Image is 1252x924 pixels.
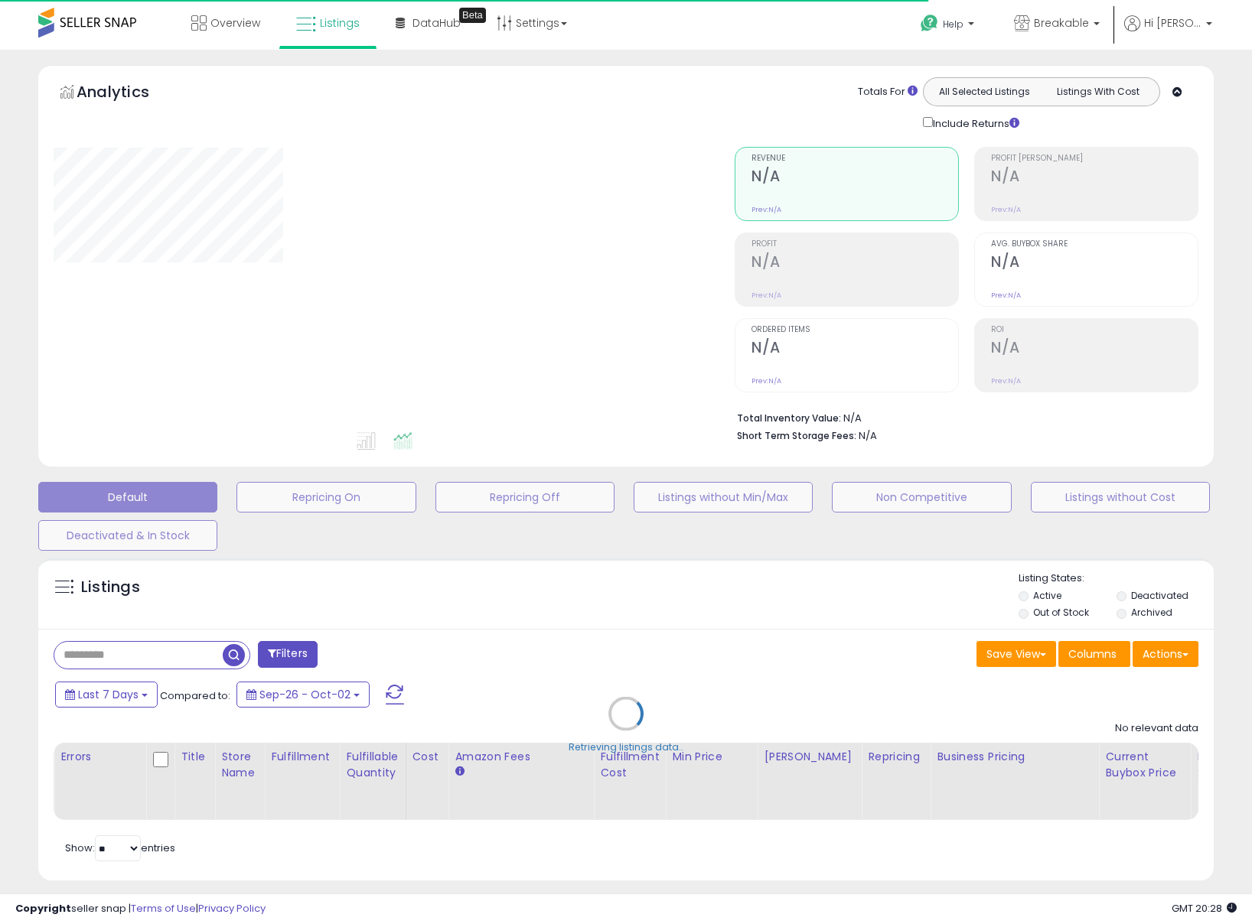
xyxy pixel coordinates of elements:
div: Totals For [858,85,918,99]
small: Prev: N/A [752,376,781,386]
span: Breakable [1034,15,1089,31]
h2: N/A [991,253,1198,274]
div: Include Returns [911,114,1038,132]
h2: N/A [991,339,1198,360]
div: Retrieving listings data.. [569,740,683,754]
h2: N/A [752,253,958,274]
h5: Analytics [77,81,179,106]
small: Prev: N/A [991,205,1021,214]
span: Hi [PERSON_NAME] [1144,15,1201,31]
small: Prev: N/A [991,376,1021,386]
button: Default [38,482,217,512]
li: N/A [737,408,1187,426]
a: Help [908,2,990,50]
span: Profit [752,240,958,249]
span: Avg. Buybox Share [991,240,1198,249]
span: Revenue [752,155,958,163]
h2: N/A [991,168,1198,188]
span: ROI [991,326,1198,334]
span: N/A [859,428,877,443]
div: Tooltip anchor [459,8,486,23]
div: seller snap | | [15,902,266,916]
span: DataHub [412,15,461,31]
button: Repricing Off [435,482,615,512]
button: All Selected Listings [928,82,1042,102]
small: Prev: N/A [752,291,781,300]
strong: Copyright [15,901,71,916]
button: Non Competitive [832,482,1011,512]
span: Listings [320,15,360,31]
h2: N/A [752,339,958,360]
a: Hi [PERSON_NAME] [1124,15,1212,50]
small: Prev: N/A [991,291,1021,300]
span: Profit [PERSON_NAME] [991,155,1198,163]
b: Total Inventory Value: [737,412,841,425]
a: Terms of Use [131,901,196,916]
span: Ordered Items [752,326,958,334]
small: Prev: N/A [752,205,781,214]
button: Deactivated & In Stock [38,520,217,551]
span: Help [943,18,963,31]
a: Privacy Policy [198,901,266,916]
button: Repricing On [236,482,416,512]
button: Listings With Cost [1041,82,1155,102]
span: 2025-10-10 20:28 GMT [1172,901,1237,916]
i: Get Help [920,14,939,33]
span: Overview [210,15,260,31]
h2: N/A [752,168,958,188]
b: Short Term Storage Fees: [737,429,856,442]
button: Listings without Min/Max [634,482,813,512]
button: Listings without Cost [1031,482,1210,512]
